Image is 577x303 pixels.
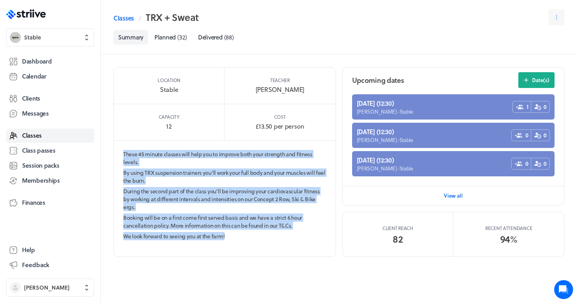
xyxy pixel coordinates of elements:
span: Help [22,246,35,254]
nav: Breadcrumb [113,9,199,25]
p: £13.50 per person [256,122,304,131]
span: ( 32 ) [177,33,187,41]
nav: Tabs [113,30,564,45]
img: Stable [10,32,21,43]
span: 0 [544,160,547,168]
button: StableStable [6,28,94,47]
p: We look forward to seeing you at the farm! [123,232,326,240]
span: Finances [22,198,45,207]
button: [PERSON_NAME] [6,279,94,297]
a: Class passes [6,144,94,158]
p: During the second part of the class you’ll be improving your cardiovascular fitness by working at... [123,187,326,211]
span: Clients [22,94,40,103]
span: View all [444,192,463,199]
div: USHi [PERSON_NAME], Thanks for this. I’m hoping I will be all set up on Clubright for the [DATE] ... [6,97,152,127]
span: Date(s) [532,77,549,84]
p: Find an answer quickly [11,164,147,174]
button: Date(s) [518,72,555,88]
p: Stable [160,85,178,94]
a: Classes [6,129,94,143]
h1: Hi [PERSON_NAME] [12,32,146,45]
p: Teacher [270,77,290,83]
span: Feedback [22,261,49,269]
p: These 45 minute classes will help you to improve both your strength and fitness levels. [123,150,326,166]
span: ( 88 ) [224,33,234,41]
a: Session packs [6,159,94,173]
p: 82 [393,234,403,244]
button: Feedback [6,258,94,272]
a: Help [6,243,94,257]
a: Memberships [6,174,94,188]
h2: We're here to help. Ask us anything! [12,47,146,72]
button: New conversation [12,133,145,149]
span: Messages [22,109,49,118]
a: Delivered(88) [193,30,238,45]
span: 1 [527,103,529,111]
span: New conversation [51,138,95,144]
a: Finances [6,196,94,210]
span: 0 [544,103,547,111]
a: Dashboard [6,54,94,69]
img: US [12,104,28,120]
span: Class passes [22,146,56,155]
a: Classes [113,13,134,23]
p: Location [158,77,180,83]
span: 0 [544,131,547,139]
span: Stable [24,34,41,41]
p: Recent attendance [485,225,532,231]
span: Dashboard [22,57,52,65]
p: 12 [166,122,171,131]
a: Clients [6,92,94,106]
span: % [510,233,518,245]
span: Session packs [22,161,59,170]
p: [PERSON_NAME] [256,85,304,94]
button: View all [444,188,463,204]
span: See all [127,87,144,92]
span: Delivered [198,33,222,41]
h2: Upcoming dates [352,75,404,85]
a: Summary [113,30,148,45]
span: Planned [154,33,176,41]
span: Calendar [22,72,46,80]
span: [PERSON_NAME] [24,284,70,292]
p: By using TRX suspension trainers you’ll work your full body and your muscles will feel the burn. [123,169,326,184]
span: 0 [525,131,529,139]
span: Memberships [22,176,60,185]
div: Hi [PERSON_NAME], Thanks for this. I’m hoping I will be all set up on Clubright for the [DATE] Ab... [33,104,137,110]
p: Booking will be on a first come first served basis and we have a strict 6 hour cancellation polic... [123,214,326,229]
h2: Recent conversations [14,86,127,94]
span: Classes [22,131,42,140]
h2: TRX + Sweat [146,9,199,25]
div: [PERSON_NAME] • [33,113,76,120]
p: 94 [500,234,518,244]
p: Capacity [159,114,180,120]
iframe: gist-messenger-bubble-iframe [554,280,573,299]
a: Planned(32) [150,30,192,45]
a: Messages [6,107,94,121]
span: 0 [525,160,529,168]
p: Client reach [382,225,413,231]
input: Search articles [23,177,141,193]
span: [DATE] [78,113,94,119]
a: Calendar [6,69,94,84]
p: Cost [274,114,286,120]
